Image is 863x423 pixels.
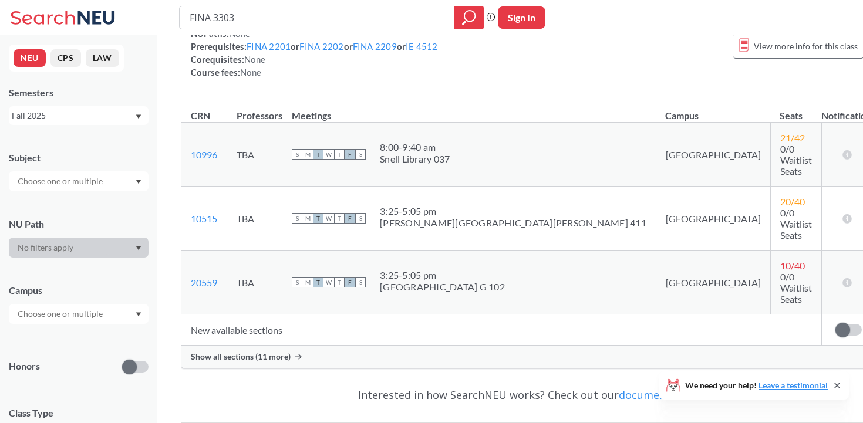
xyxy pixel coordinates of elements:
input: Choose one or multiple [12,307,110,321]
a: FINA 2209 [353,41,397,52]
div: Campus [9,284,149,297]
span: None [240,67,261,77]
th: Campus [656,97,770,123]
button: NEU [14,49,46,67]
div: Dropdown arrow [9,171,149,191]
span: None [244,54,265,65]
svg: Dropdown arrow [136,246,141,251]
div: magnifying glass [454,6,484,29]
span: 10 / 40 [780,260,805,271]
button: CPS [50,49,81,67]
span: S [355,149,366,160]
div: Snell Library 037 [380,153,450,165]
div: NU Path [9,218,149,231]
th: Meetings [282,97,656,123]
span: T [334,277,345,287]
span: Class Type [9,407,149,419]
th: Seats [770,97,821,123]
span: S [355,213,366,224]
span: W [323,213,334,224]
td: TBA [227,187,282,251]
span: F [345,149,355,160]
span: M [302,277,313,287]
span: W [323,149,334,160]
div: 3:25 - 5:05 pm [380,205,646,217]
a: IE 4512 [406,41,438,52]
div: Dropdown arrow [9,238,149,258]
span: F [345,277,355,287]
span: We need your help! [685,381,828,390]
a: 10515 [191,213,217,224]
a: 10996 [191,149,217,160]
span: W [323,277,334,287]
td: [GEOGRAPHIC_DATA] [656,123,770,187]
td: TBA [227,123,282,187]
span: T [334,149,345,160]
span: 21 / 42 [780,132,805,143]
svg: Dropdown arrow [136,180,141,184]
span: View more info for this class [754,39,858,53]
span: T [313,277,323,287]
span: 0/0 Waitlist Seats [780,207,812,241]
div: Dropdown arrow [9,304,149,324]
span: S [292,277,302,287]
a: Leave a testimonial [759,380,828,390]
span: S [355,277,366,287]
span: T [313,213,323,224]
span: 0/0 Waitlist Seats [780,143,812,177]
input: Choose one or multiple [12,174,110,188]
div: 3:25 - 5:05 pm [380,269,505,281]
span: S [292,213,302,224]
span: 20 / 40 [780,196,805,207]
button: LAW [86,49,119,67]
a: FINA 2202 [299,41,343,52]
div: Subject [9,151,149,164]
div: Semesters [9,86,149,99]
a: 20559 [191,277,217,288]
svg: Dropdown arrow [136,312,141,317]
div: CRN [191,109,210,122]
a: FINA 2201 [247,41,291,52]
td: New available sections [181,314,821,346]
span: 0/0 Waitlist Seats [780,271,812,304]
div: [GEOGRAPHIC_DATA] G 102 [380,281,505,293]
span: T [313,149,323,160]
th: Professors [227,97,282,123]
span: T [334,213,345,224]
span: Show all sections (11 more) [191,351,291,362]
p: Honors [9,360,40,373]
input: Class, professor, course number, "phrase" [188,8,446,28]
div: NUPaths: Prerequisites: or or or Corequisites: Course fees: [191,27,438,79]
span: S [292,149,302,160]
span: M [302,213,313,224]
span: F [345,213,355,224]
button: Sign In [498,6,545,29]
a: documentation! [619,388,699,402]
td: [GEOGRAPHIC_DATA] [656,251,770,314]
div: Fall 2025Dropdown arrow [9,106,149,125]
td: TBA [227,251,282,314]
svg: magnifying glass [462,9,476,26]
div: [PERSON_NAME][GEOGRAPHIC_DATA][PERSON_NAME] 411 [380,217,646,229]
span: M [302,149,313,160]
div: Fall 2025 [12,109,134,122]
svg: Dropdown arrow [136,114,141,119]
div: 8:00 - 9:40 am [380,141,450,153]
td: [GEOGRAPHIC_DATA] [656,187,770,251]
